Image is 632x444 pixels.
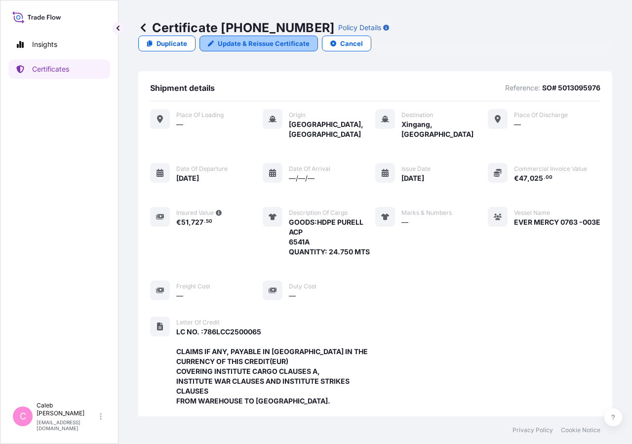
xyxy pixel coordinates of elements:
[176,173,199,183] span: [DATE]
[527,175,530,182] span: ,
[514,120,521,129] span: —
[544,176,545,179] span: .
[20,411,26,421] span: C
[505,83,540,93] p: Reference:
[176,120,183,129] span: —
[289,283,316,290] span: Duty Cost
[561,426,600,434] a: Cookie Notice
[150,83,215,93] span: Shipment details
[338,23,381,33] p: Policy Details
[289,165,330,173] span: Date of arrival
[289,209,348,217] span: Description of cargo
[176,319,220,326] span: Letter of Credit
[199,36,318,51] a: Update & Reissue Certificate
[530,175,543,182] span: 025
[206,220,212,223] span: 50
[514,165,587,173] span: Commercial Invoice Value
[401,111,433,119] span: Destination
[181,219,189,226] span: 51
[37,419,98,431] p: [EMAIL_ADDRESS][DOMAIN_NAME]
[542,83,600,93] p: SO# 5013095976
[514,209,550,217] span: Vessel Name
[289,120,375,139] span: [GEOGRAPHIC_DATA], [GEOGRAPHIC_DATA]
[322,36,371,51] button: Cancel
[401,120,488,139] span: Xingang, [GEOGRAPHIC_DATA]
[519,175,527,182] span: 47
[176,111,224,119] span: Place of Loading
[546,176,553,179] span: 00
[32,64,69,74] p: Certificates
[514,217,600,227] span: EVER MERCY 0763 -003E
[514,175,519,182] span: €
[401,173,424,183] span: [DATE]
[289,111,306,119] span: Origin
[513,426,553,434] a: Privacy Policy
[189,219,191,226] span: ,
[289,291,296,301] span: —
[176,283,210,290] span: Freight Cost
[218,39,310,48] p: Update & Reissue Certificate
[289,173,315,183] span: —/—/—
[37,402,98,417] p: Caleb [PERSON_NAME]
[176,291,183,301] span: —
[176,165,228,173] span: Date of departure
[191,219,203,226] span: 727
[340,39,363,48] p: Cancel
[289,217,375,257] span: GOODS:HDPE PURELL ACP 6541A QUANTITY: 24.750 MTS
[8,59,110,79] a: Certificates
[514,111,568,119] span: Place of discharge
[176,219,181,226] span: €
[138,36,196,51] a: Duplicate
[176,327,375,436] span: LC NO. :786LCC2500065 CLAIMS IF ANY, PAYABLE IN [GEOGRAPHIC_DATA] IN THE CURRENCY OF THIS CREDIT(...
[176,209,214,217] span: Insured Value
[401,209,452,217] span: Marks & Numbers
[401,165,431,173] span: Issue Date
[157,39,187,48] p: Duplicate
[401,217,408,227] span: —
[138,20,334,36] p: Certificate [PHONE_NUMBER]
[8,35,110,54] a: Insights
[32,40,57,49] p: Insights
[204,220,205,223] span: .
